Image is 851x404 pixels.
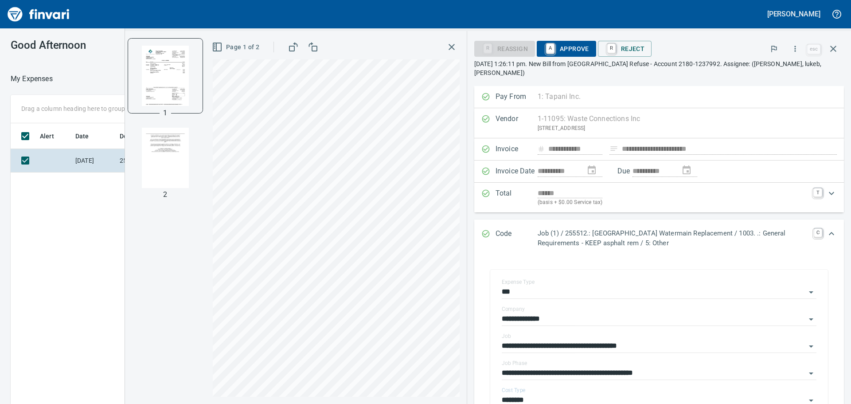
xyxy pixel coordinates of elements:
[75,131,101,141] span: Date
[502,306,525,312] label: Company
[765,7,823,21] button: [PERSON_NAME]
[120,131,153,141] span: Description
[502,388,526,393] label: Cost Type
[807,44,820,54] a: esc
[163,108,167,118] p: 1
[767,9,820,19] h5: [PERSON_NAME]
[502,279,535,285] label: Expense Type
[764,39,784,59] button: Flag
[538,228,809,248] p: Job (1) / 255512.: [GEOGRAPHIC_DATA] Watermain Replacement / 1003. .: General Requirements - KEEP...
[40,131,54,141] span: Alert
[502,361,527,366] label: Job Phase
[11,74,53,84] nav: breadcrumb
[538,198,808,207] p: (basis + $0.00 Service tax)
[544,41,589,56] span: Approve
[11,39,199,51] h3: Good Afternoon
[805,340,817,353] button: Open
[474,220,844,257] div: Expand
[163,189,167,200] p: 2
[785,39,805,59] button: More
[805,313,817,326] button: Open
[214,42,259,53] span: Page 1 of 2
[210,39,263,55] button: Page 1 of 2
[607,43,616,53] a: R
[116,149,196,173] td: 255512 ACCT 2180-1237992
[814,228,822,237] a: C
[474,183,844,212] div: Expand
[598,41,652,57] button: RReject
[496,188,538,207] p: Total
[805,367,817,380] button: Open
[75,131,89,141] span: Date
[120,131,164,141] span: Description
[537,41,596,57] button: AApprove
[135,128,195,188] img: Page 2
[605,41,644,56] span: Reject
[805,286,817,298] button: Open
[40,131,66,141] span: Alert
[805,38,844,59] span: Close invoice
[496,228,538,248] p: Code
[135,46,195,106] img: Page 1
[474,59,844,77] p: [DATE] 1:26:11 pm. New Bill from [GEOGRAPHIC_DATA] Refuse - Account 2180-1237992. Assignee: ([PER...
[11,74,53,84] p: My Expenses
[813,188,822,197] a: T
[502,333,511,339] label: Job
[474,44,535,52] div: Reassign
[21,104,151,113] p: Drag a column heading here to group the table
[5,4,72,25] img: Finvari
[546,43,554,53] a: A
[72,149,116,173] td: [DATE]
